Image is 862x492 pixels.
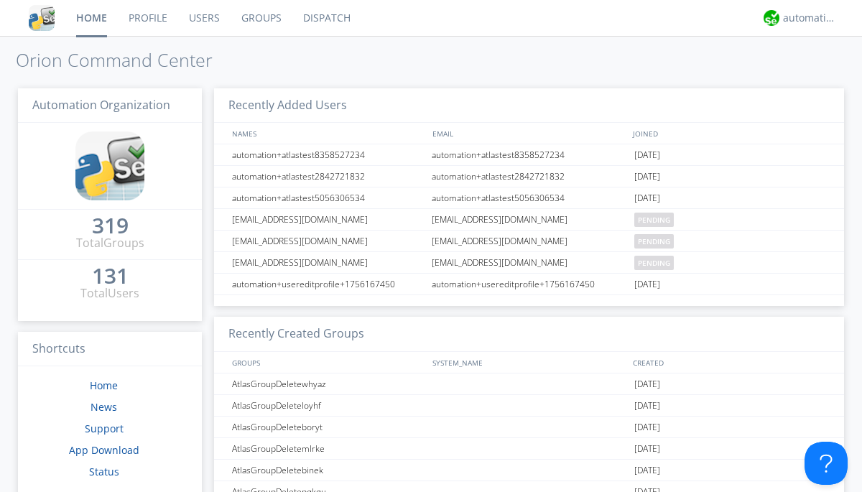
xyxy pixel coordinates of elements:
[228,209,427,230] div: [EMAIL_ADDRESS][DOMAIN_NAME]
[634,417,660,438] span: [DATE]
[80,285,139,302] div: Total Users
[32,97,170,113] span: Automation Organization
[634,460,660,481] span: [DATE]
[634,274,660,295] span: [DATE]
[629,352,830,373] div: CREATED
[228,252,427,273] div: [EMAIL_ADDRESS][DOMAIN_NAME]
[629,123,830,144] div: JOINED
[228,438,427,459] div: AtlasGroupDeletemlrke
[228,460,427,481] div: AtlasGroupDeletebinek
[228,123,425,144] div: NAMES
[228,395,427,416] div: AtlasGroupDeleteloyhf
[214,395,844,417] a: AtlasGroupDeleteloyhf[DATE]
[228,417,427,437] div: AtlasGroupDeleteboryt
[428,144,631,165] div: automation+atlastest8358527234
[18,332,202,367] h3: Shortcuts
[634,213,674,227] span: pending
[228,352,425,373] div: GROUPS
[634,256,674,270] span: pending
[634,395,660,417] span: [DATE]
[214,274,844,295] a: automation+usereditprofile+1756167450automation+usereditprofile+1756167450[DATE]
[634,438,660,460] span: [DATE]
[92,218,129,233] div: 319
[214,317,844,352] h3: Recently Created Groups
[214,252,844,274] a: [EMAIL_ADDRESS][DOMAIN_NAME][EMAIL_ADDRESS][DOMAIN_NAME]pending
[428,209,631,230] div: [EMAIL_ADDRESS][DOMAIN_NAME]
[228,274,427,294] div: automation+usereditprofile+1756167450
[85,422,124,435] a: Support
[69,443,139,457] a: App Download
[228,373,427,394] div: AtlasGroupDeletewhyaz
[92,218,129,235] a: 319
[29,5,55,31] img: cddb5a64eb264b2086981ab96f4c1ba7
[428,187,631,208] div: automation+atlastest5056306534
[764,10,779,26] img: d2d01cd9b4174d08988066c6d424eccd
[428,252,631,273] div: [EMAIL_ADDRESS][DOMAIN_NAME]
[634,234,674,249] span: pending
[214,166,844,187] a: automation+atlastest2842721832automation+atlastest2842721832[DATE]
[90,379,118,392] a: Home
[214,209,844,231] a: [EMAIL_ADDRESS][DOMAIN_NAME][EMAIL_ADDRESS][DOMAIN_NAME]pending
[429,123,629,144] div: EMAIL
[75,131,144,200] img: cddb5a64eb264b2086981ab96f4c1ba7
[89,465,119,478] a: Status
[634,187,660,209] span: [DATE]
[634,144,660,166] span: [DATE]
[92,269,129,285] a: 131
[634,166,660,187] span: [DATE]
[214,88,844,124] h3: Recently Added Users
[214,373,844,395] a: AtlasGroupDeletewhyaz[DATE]
[92,269,129,283] div: 131
[214,144,844,166] a: automation+atlastest8358527234automation+atlastest8358527234[DATE]
[214,187,844,209] a: automation+atlastest5056306534automation+atlastest5056306534[DATE]
[76,235,144,251] div: Total Groups
[214,231,844,252] a: [EMAIL_ADDRESS][DOMAIN_NAME][EMAIL_ADDRESS][DOMAIN_NAME]pending
[228,231,427,251] div: [EMAIL_ADDRESS][DOMAIN_NAME]
[214,460,844,481] a: AtlasGroupDeletebinek[DATE]
[428,274,631,294] div: automation+usereditprofile+1756167450
[428,166,631,187] div: automation+atlastest2842721832
[783,11,837,25] div: automation+atlas
[228,166,427,187] div: automation+atlastest2842721832
[228,187,427,208] div: automation+atlastest5056306534
[214,438,844,460] a: AtlasGroupDeletemlrke[DATE]
[429,352,629,373] div: SYSTEM_NAME
[805,442,848,485] iframe: Toggle Customer Support
[228,144,427,165] div: automation+atlastest8358527234
[91,400,117,414] a: News
[428,231,631,251] div: [EMAIL_ADDRESS][DOMAIN_NAME]
[214,417,844,438] a: AtlasGroupDeleteboryt[DATE]
[634,373,660,395] span: [DATE]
